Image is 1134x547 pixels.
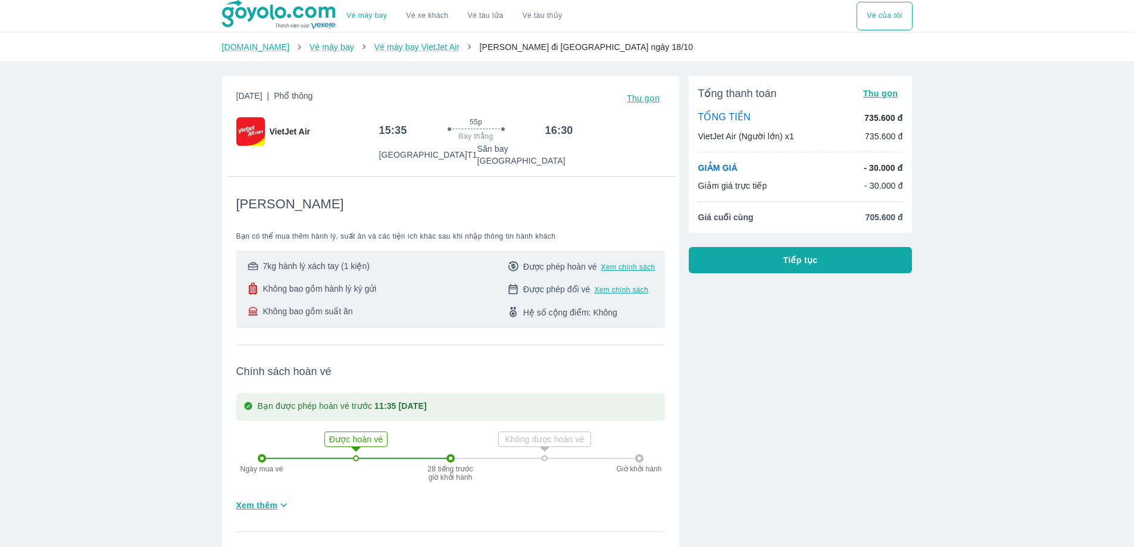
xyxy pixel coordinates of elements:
[270,126,310,137] span: VietJet Air
[698,180,767,192] p: Giảm giá trực tiếp
[698,130,794,142] p: VietJet Air (Người lớn) x1
[865,211,902,223] span: 705.600 đ
[698,111,751,124] p: TỔNG TIỀN
[523,307,617,318] span: Hệ số cộng điểm: Không
[427,465,474,482] p: 28 tiếng trước giờ khởi hành
[698,86,777,101] span: Tổng thanh toán
[459,132,493,141] span: Bay thẳng
[523,283,591,295] span: Được phép đổi vé
[858,85,903,102] button: Thu gọn
[236,499,278,511] span: Xem thêm
[864,162,902,174] p: - 30.000 đ
[236,364,665,379] span: Chính sách hoàn vé
[379,123,407,137] h6: 15:35
[406,11,448,20] a: Vé xe khách
[235,465,289,473] p: Ngày mua vé
[864,180,903,192] p: - 30.000 đ
[458,2,513,30] a: Vé tàu lửa
[857,2,912,30] button: Vé của tôi
[857,2,912,30] div: choose transportation mode
[627,93,660,103] span: Thu gọn
[379,149,477,161] p: [GEOGRAPHIC_DATA] T1
[613,465,666,473] p: Giờ khởi hành
[374,42,459,52] a: Vé máy bay VietJet Air
[864,112,902,124] p: 735.600 đ
[236,232,665,241] span: Bạn có thể mua thêm hành lý, suất ăn và các tiện ích khác sau khi nhập thông tin hành khách
[263,283,377,295] span: Không bao gồm hành lý ký gửi
[622,90,665,107] button: Thu gọn
[863,89,898,98] span: Thu gọn
[222,41,913,53] nav: breadcrumb
[698,162,738,174] p: GIẢM GIÁ
[236,90,313,107] span: [DATE]
[594,285,648,295] button: Xem chính sách
[523,261,597,273] span: Được phép hoàn vé
[477,143,573,167] p: Sân bay [GEOGRAPHIC_DATA]
[346,11,387,20] a: Vé máy bay
[267,91,270,101] span: |
[222,42,290,52] a: [DOMAIN_NAME]
[236,196,344,212] span: [PERSON_NAME]
[545,123,573,137] h6: 16:30
[689,247,913,273] button: Tiếp tục
[310,42,354,52] a: Vé máy bay
[326,433,386,445] p: Được hoàn vé
[258,400,427,414] p: Bạn được phép hoàn vé trước
[698,211,754,223] span: Giá cuối cùng
[337,2,571,30] div: choose transportation mode
[274,91,313,101] span: Phổ thông
[865,130,903,142] p: 735.600 đ
[374,401,427,411] strong: 11:35 [DATE]
[470,117,482,127] span: 55p
[513,2,571,30] button: Vé tàu thủy
[479,42,693,52] span: [PERSON_NAME] đi [GEOGRAPHIC_DATA] ngày 18/10
[601,262,655,272] button: Xem chính sách
[500,433,589,445] p: Không được hoàn vé
[783,254,818,266] span: Tiếp tục
[263,260,370,272] span: 7kg hành lý xách tay (1 kiện)
[263,305,353,317] span: Không bao gồm suất ăn
[232,495,295,515] button: Xem thêm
